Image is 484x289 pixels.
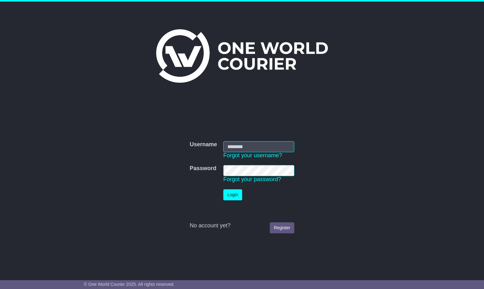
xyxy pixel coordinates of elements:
[190,141,217,148] label: Username
[190,165,216,172] label: Password
[156,29,328,83] img: One World
[190,222,294,229] div: No account yet?
[223,176,281,182] a: Forgot your password?
[270,222,294,233] a: Register
[223,189,242,200] button: Login
[223,152,282,158] a: Forgot your username?
[84,282,175,287] span: © One World Courier 2025. All rights reserved.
